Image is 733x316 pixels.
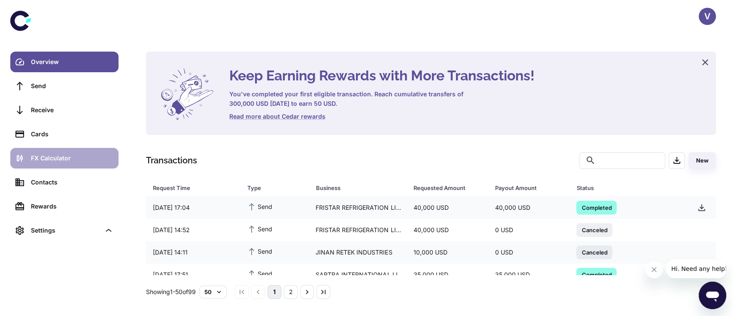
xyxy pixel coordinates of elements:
h4: Keep Earning Rewards with More Transactions! [229,65,706,86]
div: 35,000 USD [488,267,570,283]
div: FRISTAR REFRIGERATION LIMITED [309,222,407,238]
button: Go to page 2 [284,285,298,299]
a: Receive [10,100,119,120]
iframe: Close message [645,261,663,278]
span: Hi. Need any help? [5,6,62,13]
div: [DATE] 14:52 [146,222,240,238]
h1: Transactions [146,154,197,167]
button: page 1 [268,285,281,299]
a: Read more about Cedar rewards [229,112,706,121]
a: Contacts [10,172,119,193]
div: Type [247,182,294,194]
span: Send [247,246,272,256]
div: Cards [31,129,113,139]
div: FRISTAR REFRIGERATION LIMITED [309,199,407,216]
span: Send [247,224,272,233]
div: [DATE] 14:11 [146,244,240,261]
div: Receive [31,105,113,115]
button: 50 [199,285,227,298]
iframe: Button to launch messaging window [699,282,726,309]
div: Payout Amount [495,182,555,194]
button: New [688,152,716,169]
span: Send [247,269,272,278]
a: Cards [10,124,119,144]
a: Rewards [10,196,119,217]
div: 0 USD [488,244,570,261]
div: Send [31,81,113,91]
div: Requested Amount [414,182,474,194]
nav: pagination navigation [234,285,332,299]
p: Showing 1-50 of 99 [146,287,196,297]
div: Status [576,182,669,194]
a: Overview [10,52,119,72]
span: Payout Amount [495,182,566,194]
div: 0 USD [488,222,570,238]
div: JINAN RETEK INDUSTRIES [309,244,407,261]
iframe: Message from company [666,259,726,278]
span: Requested Amount [414,182,485,194]
span: Canceled [576,248,612,256]
span: Send [247,202,272,211]
div: Request Time [153,182,226,194]
div: SARTRA INTERNATIONAL LIMITED [309,267,407,283]
button: Go to last page [316,285,330,299]
div: 40,000 USD [407,199,488,216]
span: Request Time [153,182,237,194]
div: Settings [10,220,119,241]
a: FX Calculator [10,148,119,169]
div: Overview [31,57,113,67]
span: Completed [576,270,617,279]
div: 35,000 USD [407,267,488,283]
div: [DATE] 17:04 [146,199,240,216]
h6: You've completed your first eligible transaction. Reach cumulative transfers of 300,000 USD [DATE... [229,89,465,108]
span: Canceled [576,225,612,234]
div: 40,000 USD [407,222,488,238]
div: [DATE] 17:51 [146,267,240,283]
div: FX Calculator [31,153,113,163]
div: Contacts [31,178,113,187]
button: V [699,8,716,25]
div: 40,000 USD [488,199,570,216]
div: Rewards [31,202,113,211]
a: Send [10,76,119,96]
div: Settings [31,226,100,235]
button: Go to next page [300,285,314,299]
span: Completed [576,203,617,212]
span: Type [247,182,305,194]
div: 10,000 USD [407,244,488,261]
span: Status [576,182,680,194]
